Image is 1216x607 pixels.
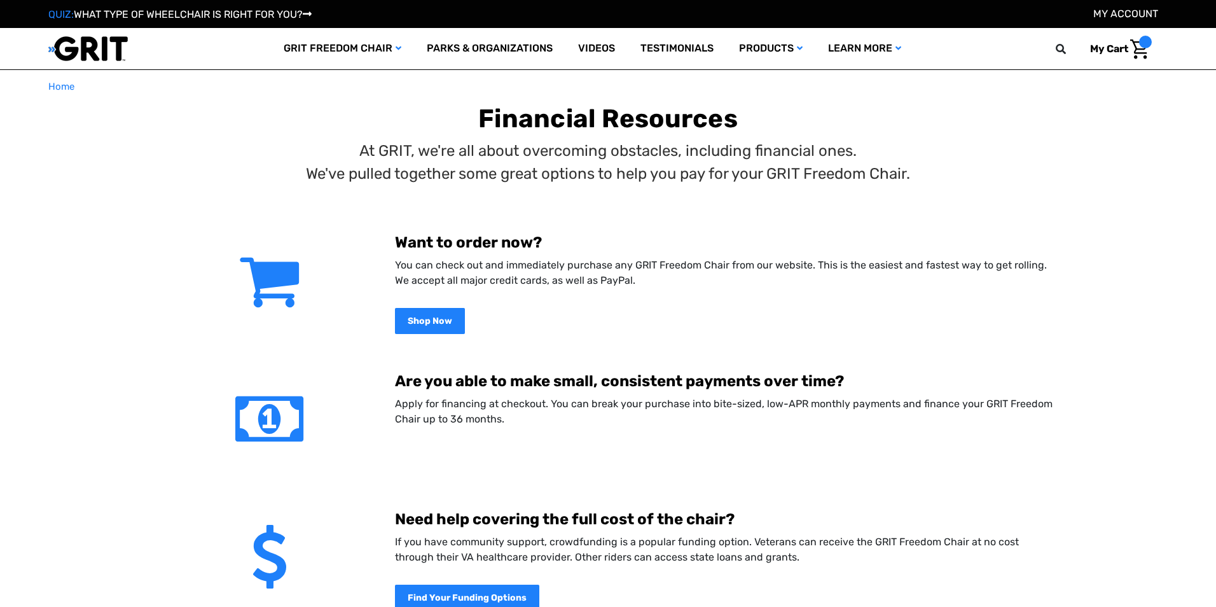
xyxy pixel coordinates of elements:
span: Home [48,81,74,92]
a: GRIT Freedom Chair [271,28,414,69]
a: QUIZ:WHAT TYPE OF WHEELCHAIR IS RIGHT FOR YOU? [48,8,312,20]
p: At GRIT, we're all about overcoming obstacles, including financial ones. [306,139,910,162]
b: Find Your Funding Options [408,592,527,603]
p: You can check out and immediately purchase any GRIT Freedom Chair from our website. This is the e... [395,258,1053,288]
a: Products [726,28,815,69]
p: Apply for financing at checkout. You can break your purchase into bite-sized, low-APR monthly pay... [395,396,1053,427]
a: Parks & Organizations [414,28,565,69]
a: Videos [565,28,628,69]
b: Are you able to make small, consistent payments over time? [395,372,844,390]
a: Cart with 0 items [1081,36,1152,62]
span: QUIZ: [48,8,74,20]
input: Search [1061,36,1081,62]
span: My Cart [1090,43,1128,55]
b: Want to order now? [395,234,542,251]
img: Cart [1130,39,1149,59]
p: If you have community support, crowdfunding is a popular funding option. Veterans can receive the... [395,534,1053,565]
b: Need help covering the full cost of the chair? [395,510,735,528]
a: Testimonials [628,28,726,69]
a: Home [48,80,74,94]
a: Learn More [815,28,914,69]
nav: Breadcrumb [48,80,1168,94]
p: We've pulled together some great options to help you pay for your GRIT Freedom Chair. [306,162,910,185]
b: Shop Now [408,316,452,326]
a: Account [1093,8,1158,20]
b: Financial Resources [478,104,738,134]
a: Shop Now [395,308,465,334]
img: GRIT All-Terrain Wheelchair and Mobility Equipment [48,36,128,62]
